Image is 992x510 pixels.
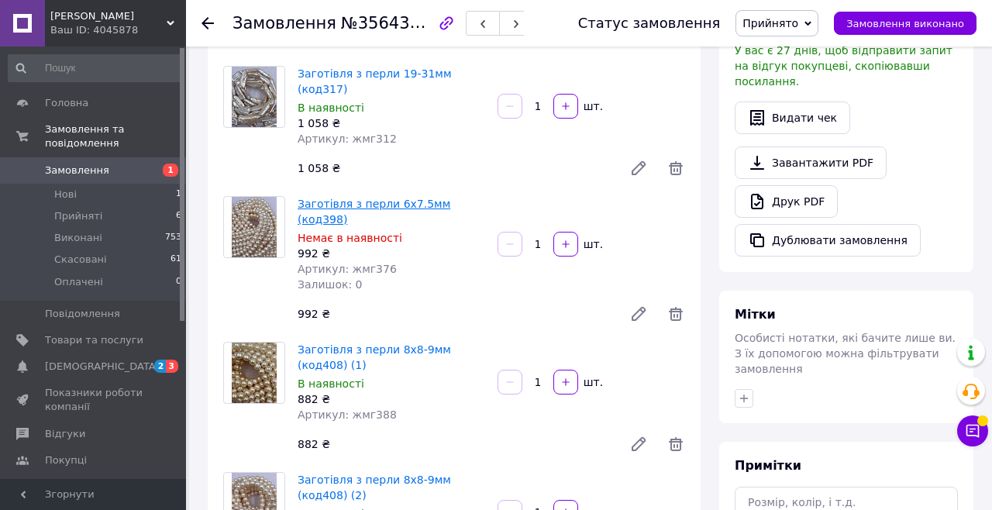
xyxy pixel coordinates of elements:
[163,164,178,177] span: 1
[45,307,120,321] span: Повідомлення
[623,298,654,329] a: Редагувати
[45,427,85,441] span: Відгуки
[54,231,102,245] span: Виконані
[298,246,485,261] div: 992 ₴
[50,23,186,37] div: Ваш ID: 4045878
[298,232,402,244] span: Немає в наявності
[298,391,485,407] div: 882 ₴
[45,333,143,347] span: Товари та послуги
[54,275,103,289] span: Оплачені
[298,474,451,501] a: Заготівля з перли 8х8-9мм (код408) (2)
[298,377,364,390] span: В наявності
[166,360,178,373] span: 3
[298,263,397,275] span: Артикул: жмг376
[154,360,167,373] span: 2
[735,224,921,257] button: Дублювати замовлення
[735,102,850,134] button: Видати чек
[45,360,160,374] span: [DEMOGRAPHIC_DATA]
[45,96,88,110] span: Головна
[623,153,654,184] a: Редагувати
[834,12,976,35] button: Замовлення виконано
[165,231,181,245] span: 753
[298,102,364,114] span: В наявності
[54,188,77,202] span: Нові
[735,307,776,322] span: Мітки
[578,16,721,31] div: Статус замовлення
[735,146,887,179] a: Завантажити PDF
[291,303,617,325] div: 992 ₴
[298,115,485,131] div: 1 058 ₴
[666,305,685,323] span: Видалити
[298,278,363,291] span: Залишок: 0
[623,429,654,460] a: Редагувати
[742,17,798,29] span: Прийнято
[201,16,214,31] div: Повернутися назад
[298,67,451,95] a: Заготівля з перли 19-31мм (код317)
[232,67,277,127] img: Заготівля з перли 19-31мм (код317)
[45,164,109,177] span: Замовлення
[170,253,181,267] span: 61
[298,408,397,421] span: Артикул: жмг388
[232,14,336,33] span: Замовлення
[232,343,277,403] img: Заготівля з перли 8х8-9мм (код408) (1)
[176,275,181,289] span: 0
[45,453,87,467] span: Покупці
[291,157,617,179] div: 1 058 ₴
[846,18,964,29] span: Замовлення виконано
[176,209,181,223] span: 6
[666,159,685,177] span: Видалити
[54,253,107,267] span: Скасовані
[45,122,186,150] span: Замовлення та повідомлення
[298,133,397,145] span: Артикул: жмг312
[735,44,952,88] span: У вас є 27 днів, щоб відправити запит на відгук покупцеві, скопіювавши посилання.
[341,13,451,33] span: №356439182
[298,198,450,226] a: Заготівля з перли 6х7.5мм (код398)
[735,185,838,218] a: Друк PDF
[45,386,143,414] span: Показники роботи компанії
[580,98,604,114] div: шт.
[8,54,183,82] input: Пошук
[291,433,617,455] div: 882 ₴
[50,9,167,23] span: Магія Каменю
[232,197,277,257] img: Заготівля з перли 6х7.5мм (код398)
[580,236,604,252] div: шт.
[54,209,102,223] span: Прийняті
[735,332,956,375] span: Особисті нотатки, які бачите лише ви. З їх допомогою можна фільтрувати замовлення
[735,458,801,473] span: Примітки
[957,415,988,446] button: Чат з покупцем
[176,188,181,202] span: 1
[298,343,451,371] a: Заготівля з перли 8х8-9мм (код408) (1)
[666,435,685,453] span: Видалити
[580,374,604,390] div: шт.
